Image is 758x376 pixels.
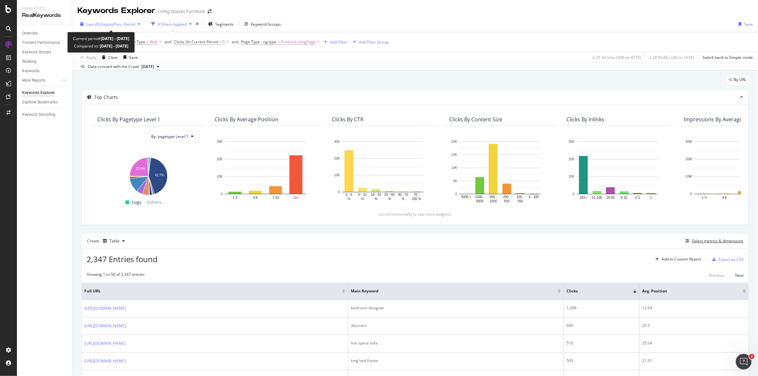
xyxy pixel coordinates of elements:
div: times [194,21,200,27]
div: Save [129,55,138,60]
text: 10K [451,166,457,170]
div: Clicks By Content Size [449,116,502,123]
div: Data crossed with the Crawl [88,64,139,70]
div: arrow-right-arrow-left [207,9,211,14]
text: 70 - [414,193,419,197]
text: % [388,197,391,201]
text: 1000 [490,199,497,203]
text: % [402,197,405,201]
text: 100 % [412,197,421,201]
div: Select metrics & dimensions [692,238,743,244]
span: Page Type - og:type [241,39,277,45]
text: 100 - [517,195,524,199]
span: rugs [132,198,142,206]
span: Last 28 Days [86,21,109,27]
div: Add Filter Group [359,39,389,45]
text: 250 - [503,195,510,199]
div: Create [87,236,127,246]
div: Switch back to Simple mode [702,55,753,60]
text: 51-100 [592,196,602,200]
text: 10M [686,175,692,179]
div: Showing 1 to 50 of 2,347 entries [87,272,145,279]
button: Keyword Groups [242,19,283,29]
span: > [219,39,222,45]
div: Overview [22,30,38,37]
span: By URL [734,78,746,82]
button: Next [735,272,744,279]
div: Clicks By Inlinks [566,116,604,123]
div: Keyword Groups [22,49,51,56]
button: Table [100,236,127,246]
div: A chart. [215,138,316,204]
button: Save [736,19,753,29]
text: 6-15 [621,196,627,200]
span: 2 [749,354,754,359]
text: 10K [334,174,340,177]
b: [DATE] - [DATE] [101,36,129,41]
a: [URL][DOMAIN_NAME] [84,358,126,364]
div: Keywords Explorer [22,89,55,96]
a: Explorer Bookmarks [22,99,67,106]
button: By: pagetype Level 1 [146,131,199,141]
button: Save [121,52,138,62]
div: 510 [566,340,636,346]
button: Previous [709,272,724,279]
text: 0 - 100 [529,195,539,199]
span: Avg. Position [642,288,733,294]
text: 30K [217,140,223,143]
div: More Reports [22,77,45,84]
text: 40 - 70 [398,193,408,197]
button: Add to Custom Report [653,254,701,264]
span: Main Keyword [351,288,548,294]
text: 5K [453,179,457,183]
text: 0 [690,192,692,196]
span: Full URL [84,288,332,294]
div: Compared to: [74,42,128,50]
text: % [348,197,350,201]
svg: A chart. [449,138,551,204]
div: A chart. [332,138,434,202]
div: 2.28 % URLs ( 2K on 103K ) [649,55,694,60]
svg: A chart. [97,154,199,196]
text: 15K [451,153,457,157]
text: 42.7% [155,173,164,177]
span: Clicks [566,288,623,294]
div: 1,288 [566,305,636,311]
a: Keyword Groups [22,49,67,56]
text: 0 - 5 [346,193,352,197]
text: 30K [334,140,340,143]
div: dressers [351,323,561,329]
text: 30M [686,140,692,143]
text: 20K [569,157,575,161]
button: Add Filter Group [350,38,389,46]
div: Next [735,273,744,278]
a: Keywords [22,68,67,74]
button: Last 28 DaysvsPrev. Period [78,19,143,29]
text: 10K [217,175,223,179]
div: 20.5 [642,323,746,329]
text: 20 - 40 [384,193,395,197]
div: Keywords [22,68,39,74]
div: Keyword Groups [251,21,281,27]
div: and [232,39,238,45]
span: 2025 Aug. 25th [141,64,154,70]
text: 1-3 [233,196,237,200]
div: 25.34 [642,340,746,346]
text: 16-50 [606,196,615,200]
div: and [164,39,171,45]
b: [DATE] - [DATE] [99,43,128,49]
span: Clicks On Current Period [174,39,218,45]
text: 11+ [293,196,299,200]
button: Select metrics & dimensions [683,237,743,245]
div: legacy label [726,75,749,84]
div: Clicks By pagetype Level 1 [97,116,160,123]
div: king bed frame [351,358,561,364]
div: bedroom designer [351,305,561,311]
div: Clicks By CTR [332,116,364,123]
text: 0 [455,192,457,196]
span: By: pagetype Level 1 [151,134,188,139]
a: Keywords Explorer [22,89,67,96]
div: Clicks By Average Position [215,116,278,123]
text: 500 - [490,195,497,199]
